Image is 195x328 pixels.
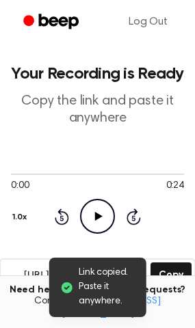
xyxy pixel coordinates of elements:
[166,179,184,193] span: 0:24
[14,9,91,36] a: Beep
[151,262,191,288] button: Copy
[11,179,29,193] span: 0:00
[11,93,184,127] p: Copy the link and paste it anywhere
[11,66,184,82] h1: Your Recording is Ready
[8,296,187,320] span: Contact us
[62,297,161,318] a: [EMAIL_ADDRESS][DOMAIN_NAME]
[11,206,31,229] button: 1.0x
[79,266,135,309] span: Link copied. Paste it anywhere.
[115,5,181,38] a: Log Out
